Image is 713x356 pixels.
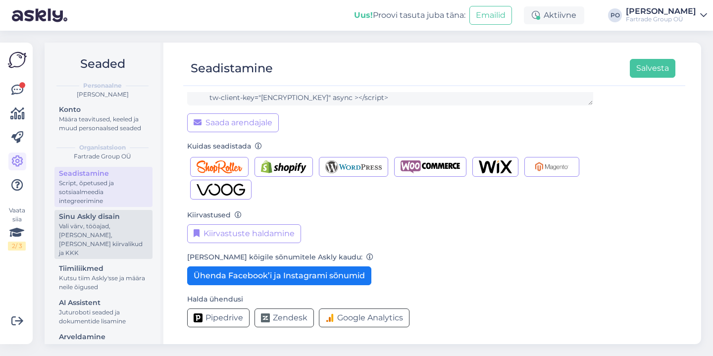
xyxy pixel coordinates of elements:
[187,210,242,220] label: Kiirvastused
[187,224,301,243] button: Kiirvastuste haldamine
[261,313,270,322] img: Zendesk
[187,308,250,327] button: Pipedrive
[187,294,243,305] label: Halda ühendusi
[59,104,148,115] div: Konto
[59,179,148,205] div: Script, õpetused ja sotsiaalmeedia integreerimine
[59,168,148,179] div: Seadistamine
[52,152,153,161] div: Fartrade Group OÜ
[191,59,273,78] div: Seadistamine
[194,313,203,322] img: Pipedrive
[59,298,148,308] div: AI Assistent
[354,10,373,20] b: Uus!
[626,7,696,15] div: [PERSON_NAME]
[52,90,153,99] div: [PERSON_NAME]
[187,80,593,105] textarea: <script src="[URL][DOMAIN_NAME]" tw-client-key="[ENCRYPTION_KEY]" async ></script>
[54,103,153,134] a: KontoMäära teavitused, keeled ja muud personaalsed seaded
[325,160,382,173] img: Wordpress
[59,308,148,326] div: Juturoboti seaded ja dokumentide lisamine
[187,252,373,262] label: [PERSON_NAME] kõigile sõnumitele Askly kaudu:
[205,312,243,324] span: Pipedrive
[479,160,512,173] img: Wix
[469,6,512,25] button: Emailid
[273,312,307,324] span: Zendesk
[83,81,122,90] b: Personaalne
[54,262,153,293] a: TiimiliikmedKutsu tiim Askly'sse ja määra neile õigused
[59,332,148,342] div: Arveldamine
[337,312,403,324] span: Google Analytics
[54,167,153,207] a: SeadistamineScript, õpetused ja sotsiaalmeedia integreerimine
[354,9,465,21] div: Proovi tasuta juba täna:
[630,59,675,78] button: Salvesta
[54,210,153,259] a: Sinu Askly disainVali värv, tööajad, [PERSON_NAME], [PERSON_NAME] kiirvalikud ja KKK
[187,266,371,285] button: Ühenda Facebook’i ja Instagrami sõnumid
[59,274,148,292] div: Kutsu tiim Askly'sse ja määra neile õigused
[531,160,573,173] img: Magento
[52,54,153,73] h2: Seaded
[261,160,306,173] img: Shopify
[59,115,148,133] div: Määra teavitused, keeled ja muud personaalsed seaded
[187,141,262,152] label: Kuidas seadistada
[59,263,148,274] div: Tiimiliikmed
[255,308,314,327] button: Zendesk
[59,222,148,257] div: Vali värv, tööajad, [PERSON_NAME], [PERSON_NAME] kiirvalikud ja KKK
[197,160,242,173] img: Shoproller
[197,183,245,196] img: Voog
[401,160,460,173] img: Woocommerce
[8,242,26,251] div: 2 / 3
[626,15,696,23] div: Fartrade Group OÜ
[626,7,707,23] a: [PERSON_NAME]Fartrade Group OÜ
[8,206,26,251] div: Vaata siia
[187,113,279,132] button: Saada arendajale
[59,211,148,222] div: Sinu Askly disain
[319,308,409,327] button: Google Analytics
[8,51,27,69] img: Askly Logo
[325,313,334,322] img: Google Analytics
[524,6,584,24] div: Aktiivne
[79,143,126,152] b: Organisatsioon
[608,8,622,22] div: PO
[54,296,153,327] a: AI AssistentJuturoboti seaded ja dokumentide lisamine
